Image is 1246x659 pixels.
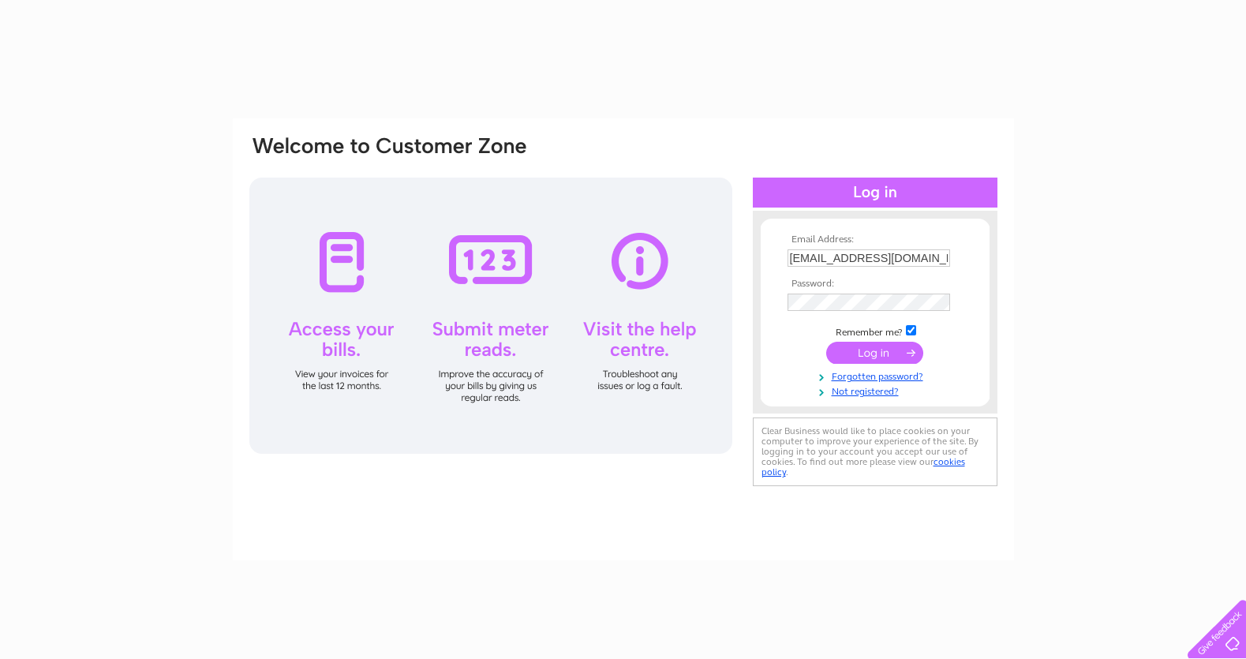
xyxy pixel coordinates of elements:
[788,368,967,383] a: Forgotten password?
[761,456,965,477] a: cookies policy
[753,417,997,486] div: Clear Business would like to place cookies on your computer to improve your experience of the sit...
[784,234,967,245] th: Email Address:
[788,383,967,398] a: Not registered?
[826,342,923,364] input: Submit
[784,323,967,339] td: Remember me?
[784,279,967,290] th: Password:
